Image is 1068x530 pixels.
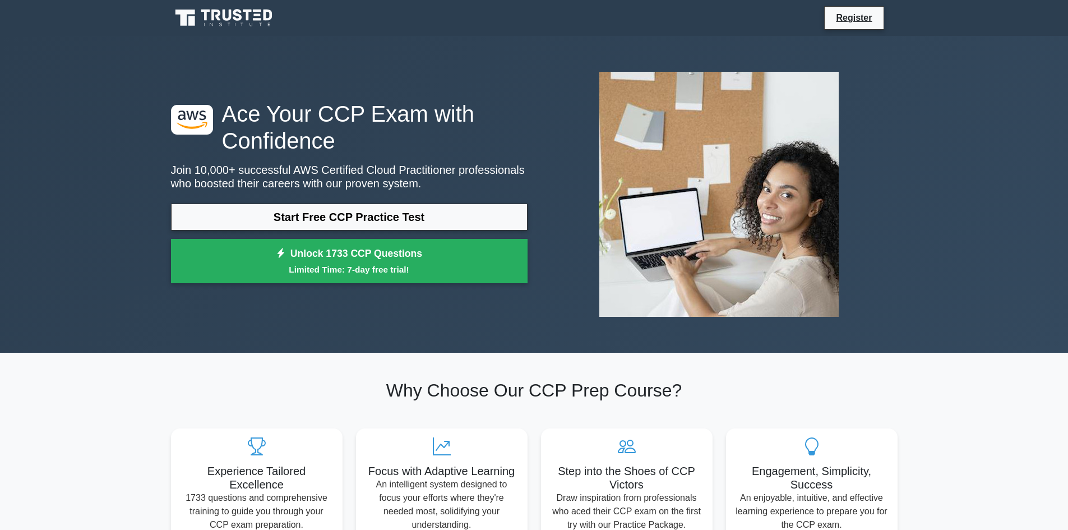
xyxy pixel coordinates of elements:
[171,380,898,401] h2: Why Choose Our CCP Prep Course?
[829,11,879,25] a: Register
[171,204,528,231] a: Start Free CCP Practice Test
[550,464,704,491] h5: Step into the Shoes of CCP Victors
[735,464,889,491] h5: Engagement, Simplicity, Success
[171,163,528,190] p: Join 10,000+ successful AWS Certified Cloud Practitioner professionals who boosted their careers ...
[185,263,514,276] small: Limited Time: 7-day free trial!
[180,464,334,491] h5: Experience Tailored Excellence
[171,100,528,154] h1: Ace Your CCP Exam with Confidence
[171,239,528,284] a: Unlock 1733 CCP QuestionsLimited Time: 7-day free trial!
[365,464,519,478] h5: Focus with Adaptive Learning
